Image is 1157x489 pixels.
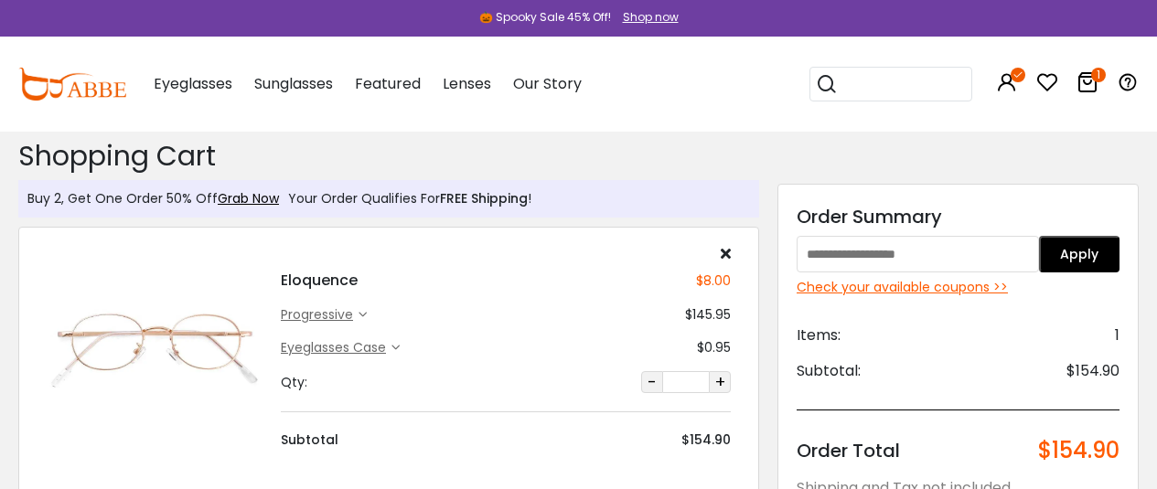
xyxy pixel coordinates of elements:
[685,305,731,324] div: $145.95
[281,431,338,450] div: Subtotal
[440,189,528,207] span: FREE Shipping
[1038,438,1120,463] span: $154.90
[18,140,759,173] h2: Shopping Cart
[797,360,861,382] span: Subtotal:
[1039,236,1120,272] button: Apply
[1091,68,1106,82] i: 1
[1115,324,1120,346] span: 1
[279,189,531,208] div: Your Order Qualifies For !
[154,73,232,94] span: Eyeglasses
[709,371,731,393] button: +
[1066,360,1120,382] span: $154.90
[443,73,491,94] span: Lenses
[797,324,841,346] span: Items:
[623,9,679,26] div: Shop now
[281,373,307,392] div: Qty:
[681,431,731,450] div: $154.90
[1077,75,1098,96] a: 1
[641,371,663,393] button: -
[797,278,1120,297] div: Check your available coupons >>
[27,189,279,208] div: Buy 2, Get One Order 50% Off
[355,73,421,94] span: Featured
[47,294,262,402] img: Eloquence
[281,338,391,357] div: Eyeglasses Case
[18,68,126,101] img: abbeglasses.com
[479,9,611,26] div: 🎃 Spooky Sale 45% Off!
[614,9,679,25] a: Shop now
[281,305,359,324] div: progressive
[797,203,1120,230] div: Order Summary
[797,438,900,463] span: Order Total
[697,338,731,357] div: $0.95
[254,73,333,94] span: Sunglasses
[696,271,731,291] div: $8.00
[281,270,358,292] h4: Eloquence
[513,73,582,94] span: Our Story
[218,189,279,207] a: Grab Now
